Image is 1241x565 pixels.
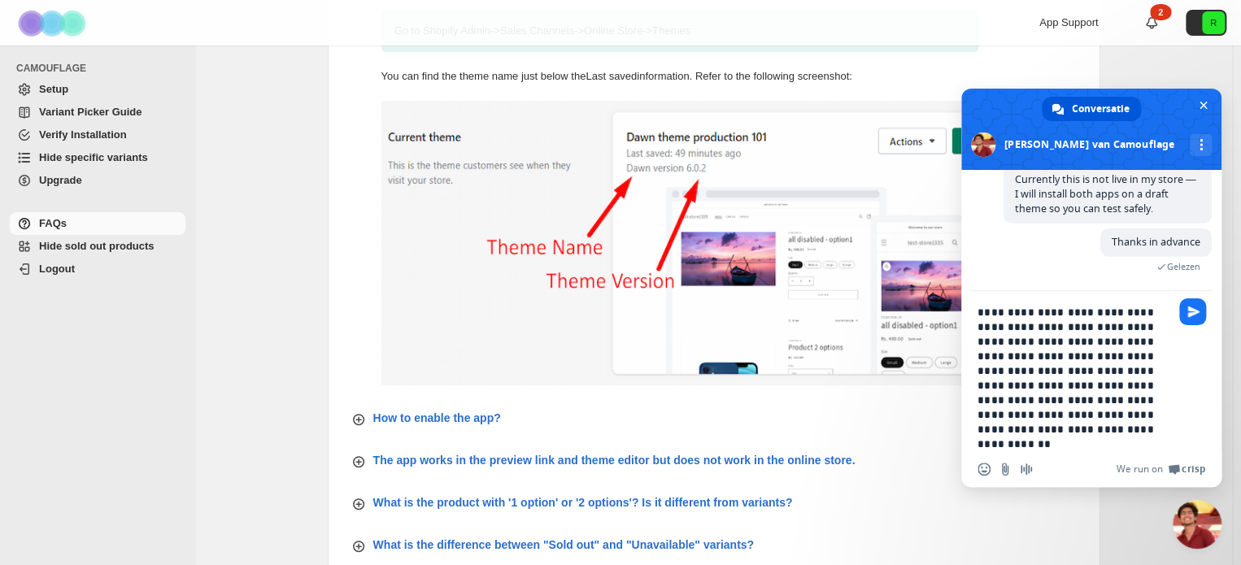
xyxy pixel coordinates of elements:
[381,68,978,85] p: You can find the theme name just below the Last saved information. Refer to the following screens...
[39,106,142,118] span: Variant Picker Guide
[10,124,185,146] a: Verify Installation
[1167,261,1200,272] span: Gelezen
[1195,97,1212,114] span: Chat sluiten
[10,146,185,169] a: Hide specific variants
[10,101,185,124] a: Variant Picker Guide
[10,78,185,101] a: Setup
[10,258,185,280] a: Logout
[10,169,185,192] a: Upgrade
[373,410,501,426] p: How to enable the app?
[373,537,754,553] p: What is the difference between "Sold out" and "Unavailable" variants?
[39,128,127,141] span: Verify Installation
[978,463,991,476] span: Emoji invoegen
[39,217,67,229] span: FAQs
[381,101,1032,385] img: find-theme-name
[10,212,185,235] a: FAQs
[1210,18,1217,28] text: R
[1173,500,1221,549] div: Chat sluiten
[1150,4,1171,20] div: 2
[341,445,1087,475] button: The app works in the preview link and theme editor but does not work in the online store.
[1117,463,1163,476] span: We run on
[1020,463,1033,476] span: Audiobericht opnemen
[373,494,793,511] p: What is the product with '1 option' or '2 options'? Is it different from variants?
[341,403,1087,432] button: How to enable the app?
[39,263,75,275] span: Logout
[978,305,1169,451] textarea: Typ een bericht...
[999,463,1012,476] span: Stuur een bestand
[1039,16,1098,28] span: App Support
[1179,298,1206,325] span: Stuur
[1072,97,1130,121] span: Conversatie
[39,174,82,186] span: Upgrade
[341,530,1087,559] button: What is the difference between "Sold out" and "Unavailable" variants?
[10,235,185,258] a: Hide sold out products
[39,151,148,163] span: Hide specific variants
[1042,97,1141,121] div: Conversatie
[1182,463,1205,476] span: Crisp
[39,240,155,252] span: Hide sold out products
[373,452,856,468] p: The app works in the preview link and theme editor but does not work in the online store.
[1202,11,1225,34] span: Avatar with initials R
[1186,10,1226,36] button: Avatar with initials R
[1112,235,1200,249] span: Thanks in advance
[341,488,1087,517] button: What is the product with '1 option' or '2 options'? Is it different from variants?
[16,62,187,75] span: CAMOUFLAGE
[1117,463,1205,476] a: We run onCrisp
[39,83,68,95] span: Setup
[1143,15,1160,31] a: 2
[1190,134,1212,156] div: Meer kanalen
[13,1,94,46] img: Camouflage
